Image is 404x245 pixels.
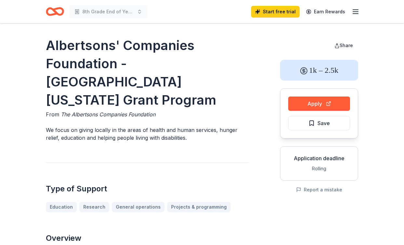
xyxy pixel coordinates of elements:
[82,8,134,16] span: 8th Grade End of Year Trip
[46,110,249,118] div: From
[167,202,231,212] a: Projects & programming
[317,119,330,127] span: Save
[288,116,350,130] button: Save
[296,186,342,194] button: Report a mistake
[46,202,77,212] a: Education
[286,154,353,162] div: Application deadline
[46,36,249,109] h1: Albertsons' Companies Foundation - [GEOGRAPHIC_DATA][US_STATE] Grant Program
[286,165,353,173] div: Rolling
[112,202,165,212] a: General operations
[340,43,353,48] span: Share
[69,5,147,18] button: 8th Grade End of Year Trip
[46,126,249,142] p: We focus on giving locally in the areas of health and human services, hunger relief, education an...
[46,4,64,19] a: Home
[288,97,350,111] button: Apply
[46,233,249,243] h2: Overview
[302,6,349,18] a: Earn Rewards
[79,202,109,212] a: Research
[280,60,358,81] div: 1k – 2.5k
[329,39,358,52] button: Share
[251,6,300,18] a: Start free trial
[46,184,249,194] h2: Type of Support
[61,111,155,118] span: The Albertsons Companies Foundation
